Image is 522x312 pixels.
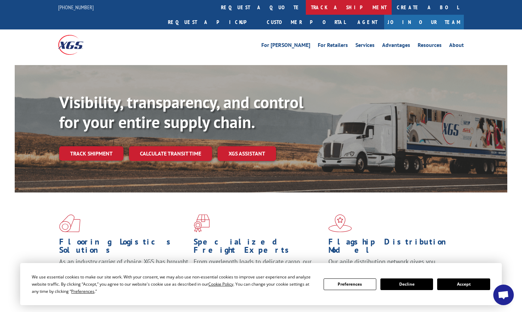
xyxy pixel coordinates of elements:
div: Open chat [493,285,514,305]
a: Advantages [382,42,410,50]
a: Join Our Team [384,15,464,29]
h1: Flagship Distribution Model [328,238,458,258]
div: We use essential cookies to make our site work. With your consent, we may also use non-essential ... [32,273,315,295]
a: Request a pickup [163,15,262,29]
img: xgs-icon-total-supply-chain-intelligence-red [59,214,80,232]
span: As an industry carrier of choice, XGS has brought innovation and dedication to flooring logistics... [59,258,188,282]
a: Customer Portal [262,15,351,29]
a: For [PERSON_NAME] [261,42,310,50]
span: Preferences [71,288,94,294]
button: Accept [437,278,490,290]
a: For Retailers [318,42,348,50]
h1: Flooring Logistics Solutions [59,238,188,258]
span: Our agile distribution network gives you nationwide inventory management on demand. [328,258,454,274]
b: Visibility, transparency, and control for your entire supply chain. [59,91,303,133]
button: Decline [380,278,433,290]
div: Cookie Consent Prompt [20,263,502,305]
a: Services [355,42,375,50]
button: Preferences [324,278,376,290]
span: Cookie Policy [208,281,233,287]
a: Resources [418,42,442,50]
a: Agent [351,15,384,29]
img: xgs-icon-flagship-distribution-model-red [328,214,352,232]
a: Calculate transit time [129,146,212,161]
a: About [449,42,464,50]
a: Track shipment [59,146,123,161]
a: [PHONE_NUMBER] [58,4,94,11]
h1: Specialized Freight Experts [194,238,323,258]
img: xgs-icon-focused-on-flooring-red [194,214,210,232]
p: From overlength loads to delicate cargo, our experienced staff knows the best way to move your fr... [194,258,323,288]
a: XGS ASSISTANT [218,146,276,161]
